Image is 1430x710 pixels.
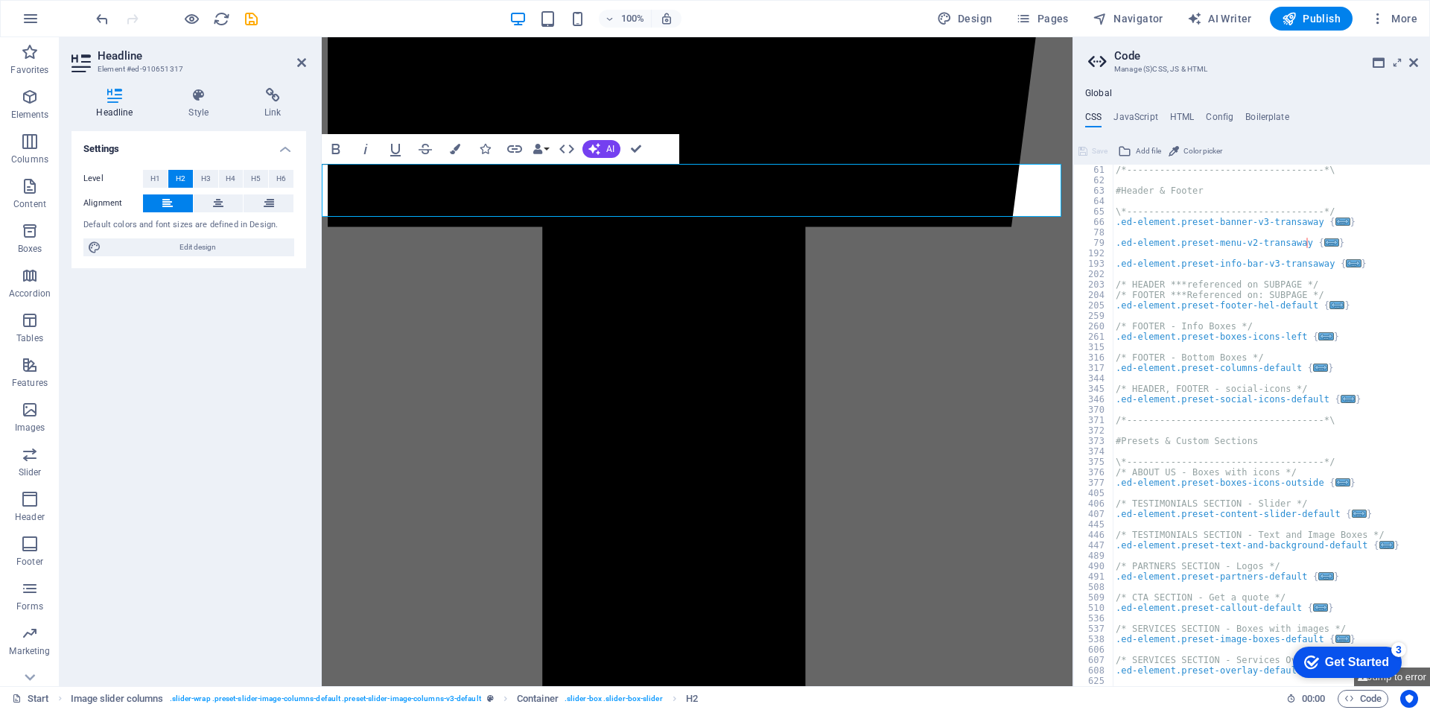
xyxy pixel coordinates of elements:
[441,134,469,164] button: Colors
[1245,112,1289,128] h4: Boilerplate
[251,170,261,188] span: H5
[98,63,276,76] h3: Element #ed-910651317
[1364,7,1423,31] button: More
[487,694,494,703] i: This element is a customizable preset
[98,49,306,63] h2: Headline
[1074,186,1114,196] div: 63
[194,170,218,188] button: H3
[1136,142,1161,160] span: Add file
[1312,693,1315,704] span: :
[500,134,529,164] button: Link
[83,194,143,212] label: Alignment
[1074,342,1114,352] div: 315
[1074,655,1114,665] div: 607
[11,109,49,121] p: Elements
[1074,498,1114,509] div: 406
[1074,311,1114,321] div: 259
[12,377,48,389] p: Features
[9,645,50,657] p: Marketing
[1074,624,1114,634] div: 537
[1074,217,1114,227] div: 66
[1074,363,1114,373] div: 317
[226,170,235,188] span: H4
[1074,384,1114,394] div: 345
[1181,7,1258,31] button: AI Writer
[1074,279,1114,290] div: 203
[8,7,117,39] div: Get Started 3 items remaining, 40% complete
[1286,690,1326,708] h6: Session time
[517,690,559,708] span: Click to select. Double-click to edit
[18,243,42,255] p: Boxes
[1341,395,1356,403] span: ...
[1183,142,1222,160] span: Color picker
[622,134,650,164] button: Confirm (Ctrl+⏎)
[1074,248,1114,259] div: 192
[1074,603,1114,613] div: 510
[565,690,663,708] span: . slider-box .slider-box-slider
[1344,690,1382,708] span: Code
[411,134,439,164] button: Strikethrough
[219,170,244,188] button: H4
[1400,690,1418,708] button: Usercentrics
[83,219,294,232] div: Default colors and font sizes are defined in Design.
[1074,519,1114,530] div: 445
[322,37,1072,686] iframe: To enrich screen reader interactions, please activate Accessibility in Grammarly extension settings
[1074,457,1114,467] div: 375
[150,170,160,188] span: H1
[71,690,164,708] span: Click to select. Double-click to edit
[243,10,260,28] i: Save (Ctrl+S)
[1074,269,1114,279] div: 202
[1074,332,1114,342] div: 261
[606,145,614,153] span: AI
[213,10,230,28] i: Reload page
[71,131,306,158] h4: Settings
[1074,592,1114,603] div: 509
[1074,165,1114,175] div: 61
[94,10,111,28] i: Undo: Change orientation (Ctrl+Z)
[13,198,46,210] p: Content
[1085,88,1112,100] h4: Global
[937,11,993,26] span: Design
[1016,11,1068,26] span: Pages
[1093,11,1163,26] span: Navigator
[1074,665,1114,676] div: 608
[1074,676,1114,686] div: 625
[1074,634,1114,644] div: 538
[1074,321,1114,332] div: 260
[1074,436,1114,446] div: 373
[1074,540,1114,551] div: 447
[1370,11,1417,26] span: More
[1206,112,1233,128] h4: Config
[599,10,652,28] button: 100%
[1319,332,1334,340] span: ...
[1335,478,1350,486] span: ...
[10,64,48,76] p: Favorites
[381,134,410,164] button: Underline (Ctrl+U)
[1074,530,1114,540] div: 446
[11,153,48,165] p: Columns
[15,511,45,523] p: Header
[1302,690,1325,708] span: 00 00
[16,332,43,344] p: Tables
[168,170,193,188] button: H2
[1074,509,1114,519] div: 407
[1114,63,1388,76] h3: Manage (S)CSS, JS & HTML
[12,690,49,708] a: Click to cancel selection. Double-click to open Pages
[931,7,999,31] button: Design
[1270,7,1353,31] button: Publish
[621,10,645,28] h6: 100%
[83,170,143,188] label: Level
[9,288,51,299] p: Accordion
[1074,196,1114,206] div: 64
[1335,635,1350,643] span: ...
[1074,425,1114,436] div: 372
[1074,582,1114,592] div: 508
[1085,112,1102,128] h4: CSS
[1074,238,1114,248] div: 79
[1074,373,1114,384] div: 344
[352,134,380,164] button: Italic (Ctrl+I)
[176,170,185,188] span: H2
[1113,112,1157,128] h4: JavaScript
[1087,7,1169,31] button: Navigator
[1335,218,1350,226] span: ...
